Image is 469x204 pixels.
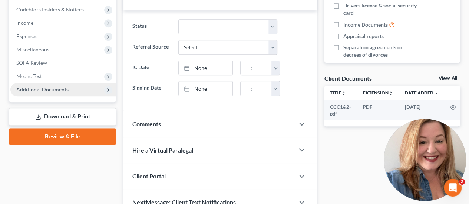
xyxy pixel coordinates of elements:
[10,56,116,70] a: SOFA Review
[459,179,465,185] span: 2
[16,46,49,53] span: Miscellaneous
[9,128,116,145] a: Review & File
[324,100,357,121] td: CCC1&2-pdf
[439,76,457,81] a: View All
[405,90,438,96] a: Date Added expand_more
[434,91,438,96] i: expand_more
[129,61,174,76] label: IC Date
[179,61,233,75] a: None
[343,21,388,29] span: Income Documents
[330,90,346,96] a: Titleunfold_more
[241,61,272,75] input: -- : --
[16,60,47,66] span: SOFA Review
[179,81,233,96] a: None
[389,91,393,96] i: unfold_more
[9,108,116,126] a: Download & Print
[324,74,371,82] div: Client Documents
[132,120,161,127] span: Comments
[129,19,174,34] label: Status
[444,179,462,197] iframe: Intercom live chat
[343,2,420,17] span: Drivers license & social security card
[16,73,42,79] span: Means Test
[357,100,399,121] td: PDF
[16,86,69,93] span: Additional Documents
[129,40,174,55] label: Referral Source
[341,91,346,96] i: unfold_more
[132,173,166,180] span: Client Portal
[241,81,272,96] input: -- : --
[363,90,393,96] a: Extensionunfold_more
[343,44,420,58] span: Separation agreements or decrees of divorces
[132,147,193,154] span: Hire a Virtual Paralegal
[343,33,384,40] span: Appraisal reports
[129,81,174,96] label: Signing Date
[16,20,33,26] span: Income
[16,33,37,39] span: Expenses
[399,100,444,121] td: [DATE]
[16,6,84,13] span: Codebtors Insiders & Notices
